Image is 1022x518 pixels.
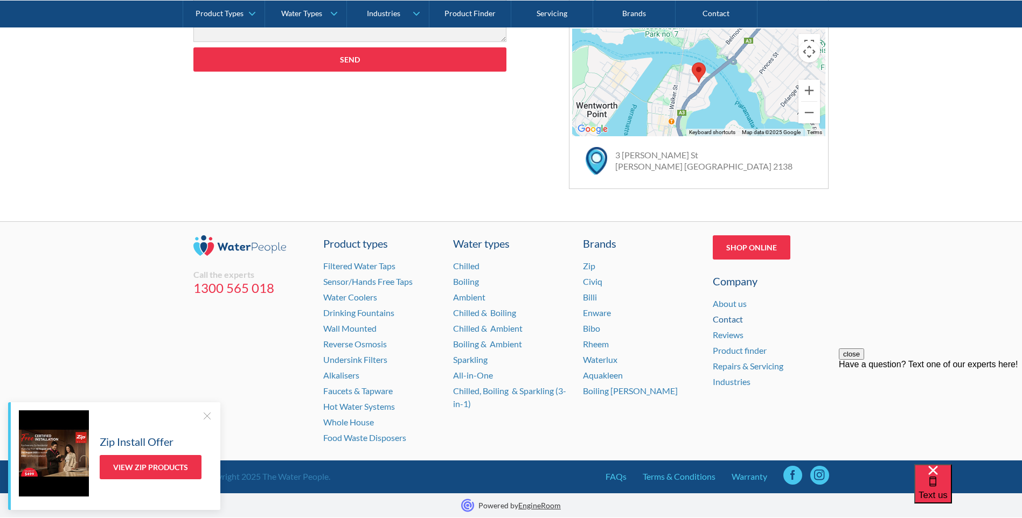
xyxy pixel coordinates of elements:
a: Drinking Fountains [323,307,394,318]
a: Chilled & Boiling [453,307,516,318]
a: Product types [323,235,440,251]
a: Water types [453,235,569,251]
a: Water Coolers [323,292,377,302]
a: About us [713,298,747,309]
a: Terms & Conditions [643,470,715,483]
img: Zip Install Offer [19,410,89,496]
input: Send [193,47,507,72]
a: Wall Mounted [323,323,377,333]
iframe: podium webchat widget prompt [839,348,1022,478]
a: Enware [583,307,611,318]
a: Chilled & Ambient [453,323,523,333]
a: Undersink Filters [323,354,387,365]
a: Bibo [583,323,600,333]
a: Filtered Water Taps [323,261,395,271]
a: Boiling [453,276,479,286]
a: Sensor/Hands Free Taps [323,276,413,286]
img: Google [575,122,610,136]
a: Zip [583,261,595,271]
iframe: podium webchat widget bubble [914,464,1022,518]
div: Company [713,273,829,289]
span: Map data ©2025 Google [742,129,801,135]
a: Click to see this area on Google Maps [575,122,610,136]
a: Whole House [323,417,374,427]
a: FAQs [606,470,627,483]
a: Shop Online [713,235,790,260]
a: 1300 565 018 [193,280,310,296]
div: Brands [583,235,699,251]
button: Keyboard shortcuts [689,129,735,136]
div: Call the experts [193,269,310,280]
div: Map pin [687,58,710,87]
div: Product Types [196,9,244,18]
a: Waterlux [583,354,617,365]
a: Repairs & Servicing [713,361,783,371]
button: Zoom out [798,102,820,123]
a: Food Waste Disposers [323,432,406,443]
a: Ambient [453,292,485,302]
a: Chilled [453,261,479,271]
a: Chilled, Boiling & Sparkling (3-in-1) [453,386,566,409]
a: EngineRoom [518,501,561,510]
a: Boiling & Ambient [453,339,522,349]
a: Reviews [713,330,743,340]
a: Faucets & Tapware [323,386,393,396]
a: Hot Water Systems [323,401,395,411]
a: Warranty [732,470,767,483]
a: Alkalisers [323,370,359,380]
p: Powered by [478,500,561,511]
a: Rheem [583,339,609,349]
h5: Zip Install Offer [100,433,173,450]
a: All-in-One [453,370,493,380]
a: Civiq [583,276,602,286]
a: Boiling [PERSON_NAME] [583,386,678,396]
a: View Zip Products [100,455,201,479]
img: map marker icon [586,147,607,174]
a: Sparkling [453,354,488,365]
a: 3 [PERSON_NAME] St[PERSON_NAME] [GEOGRAPHIC_DATA] 2138 [615,150,792,171]
a: Reverse Osmosis [323,339,387,349]
a: Product finder [713,345,767,355]
a: Contact [713,314,743,324]
a: Aquakleen [583,370,623,380]
div: © Copyright 2025 The Water People. [193,470,330,483]
button: Zoom in [798,80,820,101]
a: Industries [713,376,750,387]
button: Toggle fullscreen view [798,34,820,55]
a: Terms (opens in new tab) [807,129,822,135]
div: Industries [367,9,400,18]
div: Water Types [281,9,322,18]
button: Map camera controls [798,41,820,62]
a: Billi [583,292,597,302]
